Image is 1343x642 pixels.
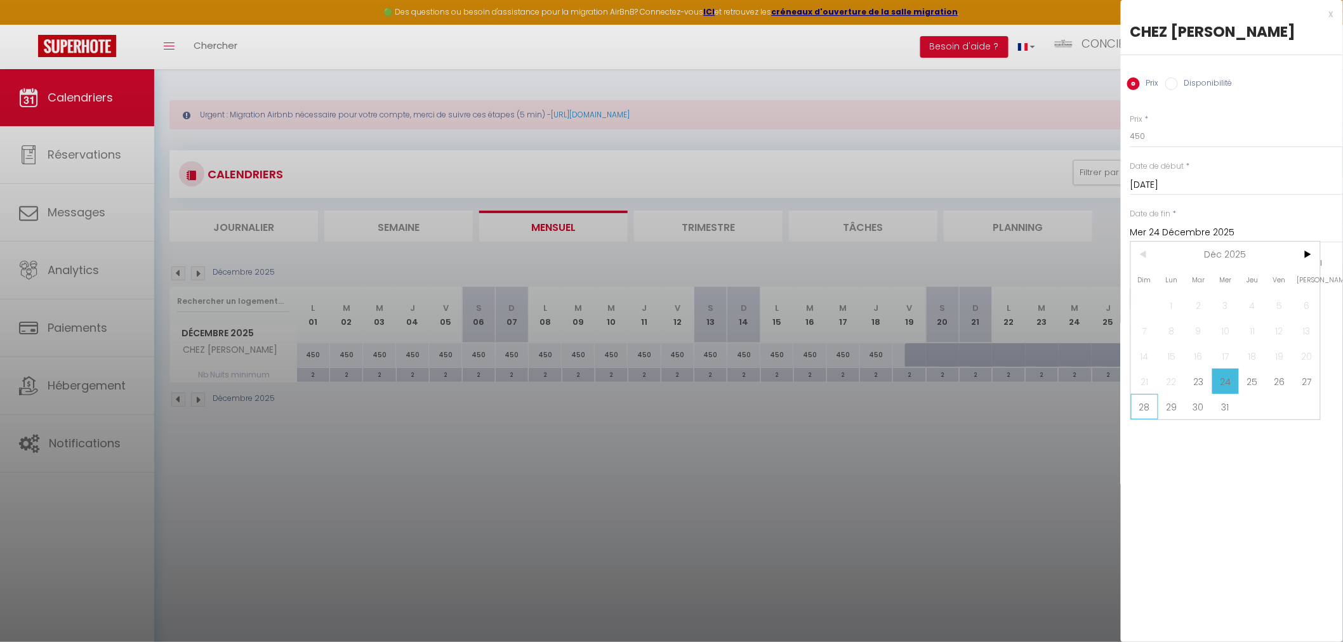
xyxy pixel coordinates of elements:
span: > [1293,242,1320,267]
span: Jeu [1239,267,1266,292]
span: 27 [1293,369,1320,394]
span: < [1131,242,1158,267]
span: 16 [1185,343,1212,369]
span: 18 [1239,343,1266,369]
div: CHEZ [PERSON_NAME] [1130,22,1333,42]
span: 19 [1266,343,1293,369]
span: 13 [1293,318,1320,343]
span: 7 [1131,318,1158,343]
span: 15 [1158,343,1186,369]
span: 24 [1212,369,1240,394]
label: Date de début [1130,160,1184,173]
span: Ven [1266,267,1293,292]
span: 3 [1212,292,1240,318]
span: [PERSON_NAME] [1293,267,1320,292]
span: 29 [1158,394,1186,419]
span: 14 [1131,343,1158,369]
span: Déc 2025 [1158,242,1293,267]
span: 25 [1239,369,1266,394]
span: 4 [1239,292,1266,318]
span: 20 [1293,343,1320,369]
span: 11 [1239,318,1266,343]
label: Prix [1140,77,1159,91]
div: x [1121,6,1333,22]
span: 28 [1131,394,1158,419]
span: 30 [1185,394,1212,419]
span: Dim [1131,267,1158,292]
span: 21 [1131,369,1158,394]
span: 2 [1185,292,1212,318]
span: 1 [1158,292,1186,318]
span: 23 [1185,369,1212,394]
span: 22 [1158,369,1186,394]
span: 31 [1212,394,1240,419]
label: Prix [1130,114,1143,126]
span: 12 [1266,318,1293,343]
label: Date de fin [1130,208,1171,220]
span: Mar [1185,267,1212,292]
span: 9 [1185,318,1212,343]
span: 5 [1266,292,1293,318]
span: Mer [1212,267,1240,292]
button: Ouvrir le widget de chat LiveChat [10,5,48,43]
span: 6 [1293,292,1320,318]
label: Disponibilité [1178,77,1233,91]
span: 10 [1212,318,1240,343]
span: Lun [1158,267,1186,292]
span: 8 [1158,318,1186,343]
span: 17 [1212,343,1240,369]
span: 26 [1266,369,1293,394]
